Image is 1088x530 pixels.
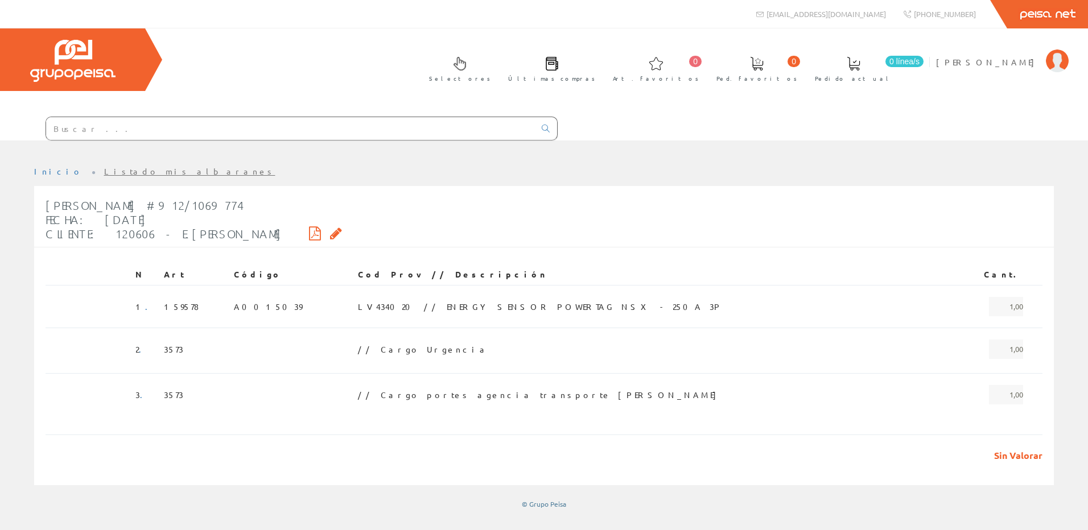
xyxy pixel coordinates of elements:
span: 1 [135,297,155,316]
span: 1,00 [989,297,1023,316]
th: Código [229,264,353,285]
a: . [140,390,150,400]
i: Solicitar por email copia firmada [330,229,342,237]
th: Cod Prov // Descripción [353,264,951,285]
span: LV434020 // ENERGY SENSOR POWERTAG NSX - 250A 3P [358,297,722,316]
a: . [145,301,155,312]
span: Pedido actual [815,73,892,84]
span: Selectores [429,73,491,84]
span: [PERSON_NAME] [936,56,1040,68]
span: 1,00 [989,385,1023,404]
span: // Cargo Urgencia [358,339,489,359]
span: 159578 [164,297,199,316]
span: 2 [135,339,149,359]
span: Sin Valorar [986,449,1042,462]
a: Selectores [418,47,496,89]
span: 0 línea/s [885,56,924,67]
span: 0 [689,56,702,67]
i: Descargar PDF [309,229,321,237]
span: // Cargo portes agencia transporte [PERSON_NAME] [358,385,722,404]
span: 0 [788,56,800,67]
a: [PERSON_NAME] [936,47,1069,58]
a: . [139,344,149,354]
span: [EMAIL_ADDRESS][DOMAIN_NAME] [766,9,886,19]
span: 3573 [164,385,183,404]
a: Últimas compras [497,47,601,89]
th: Cant. [950,264,1028,285]
span: [PHONE_NUMBER] [914,9,976,19]
span: Últimas compras [508,73,595,84]
span: 3 [135,385,150,404]
a: Listado mis albaranes [104,166,275,176]
div: © Grupo Peisa [34,499,1054,509]
span: Ped. favoritos [716,73,797,84]
input: Buscar ... [46,117,535,140]
img: Grupo Peisa [30,40,116,82]
span: 3573 [164,339,183,359]
span: A0015039 [234,297,302,316]
th: N [131,264,159,285]
span: [PERSON_NAME] #912/1069774 Fecha: [DATE] Cliente: 120606 - E.[PERSON_NAME] [46,198,282,241]
span: Art. favoritos [613,73,699,84]
span: 1,00 [989,339,1023,359]
a: Inicio [34,166,83,176]
th: Art [159,264,229,285]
